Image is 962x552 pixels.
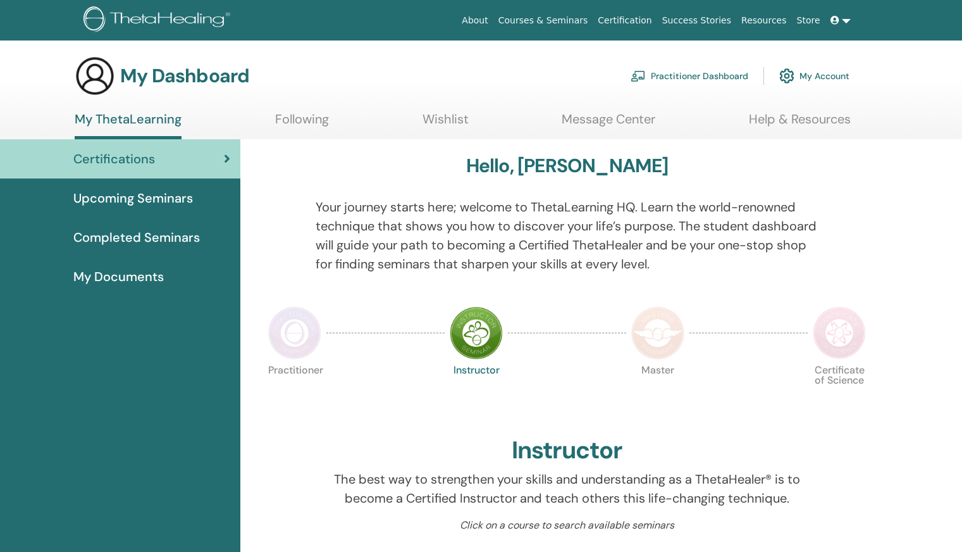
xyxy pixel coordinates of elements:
[316,470,819,508] p: The best way to strengthen your skills and understanding as a ThetaHealer® is to become a Certifi...
[631,70,646,82] img: chalkboard-teacher.svg
[450,306,503,360] img: Instructor
[631,62,748,90] a: Practitioner Dashboard
[792,9,825,32] a: Store
[457,9,493,32] a: About
[631,365,684,418] p: Master
[466,154,669,177] h3: Hello, [PERSON_NAME]
[275,111,329,136] a: Following
[736,9,792,32] a: Resources
[631,306,684,360] img: Master
[779,62,849,90] a: My Account
[73,149,155,168] span: Certifications
[75,111,182,139] a: My ThetaLearning
[813,365,866,418] p: Certificate of Science
[268,365,321,418] p: Practitioner
[73,228,200,247] span: Completed Seminars
[73,189,193,208] span: Upcoming Seminars
[316,198,819,273] p: Your journey starts here; welcome to ThetaLearning HQ. Learn the world-renowned technique that sh...
[562,111,655,136] a: Message Center
[73,267,164,286] span: My Documents
[779,65,794,87] img: cog.svg
[450,365,503,418] p: Instructor
[593,9,657,32] a: Certification
[749,111,851,136] a: Help & Resources
[657,9,736,32] a: Success Stories
[268,306,321,360] img: Practitioner
[75,56,115,96] img: generic-user-icon.jpg
[83,6,235,35] img: logo.png
[813,306,866,360] img: Certificate of Science
[493,9,593,32] a: Courses & Seminars
[316,518,819,533] p: Click on a course to search available seminars
[120,65,249,87] h3: My Dashboard
[422,111,469,136] a: Wishlist
[512,436,622,465] h2: Instructor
